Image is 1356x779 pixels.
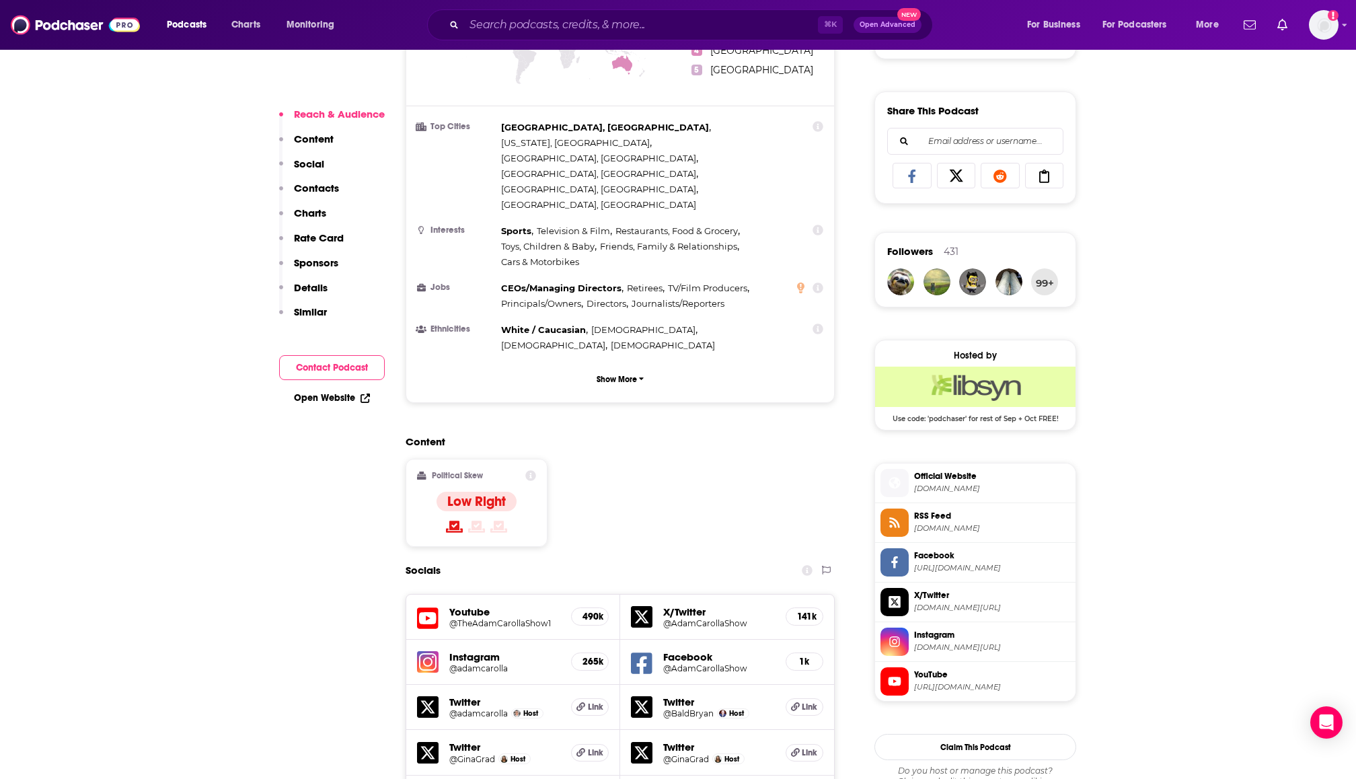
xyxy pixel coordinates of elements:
[691,65,702,75] span: 5
[449,754,495,764] h5: @GinaGrad
[571,744,609,762] a: Link
[880,548,1070,577] a: Facebook[URL][DOMAIN_NAME]
[571,698,609,716] a: Link
[501,184,696,194] span: [GEOGRAPHIC_DATA], [GEOGRAPHIC_DATA]
[710,64,813,76] span: [GEOGRAPHIC_DATA]
[501,166,698,182] span: ,
[914,682,1070,692] span: https://www.youtube.com/@TheAdamCarollaShow1
[11,12,140,38] img: Podchaser - Follow, Share and Rate Podcasts
[279,305,327,330] button: Similar
[501,340,605,350] span: [DEMOGRAPHIC_DATA]
[287,15,334,34] span: Monitoring
[724,755,739,764] span: Host
[611,340,715,350] span: [DEMOGRAPHIC_DATA]
[924,268,950,295] img: Sschneideratl
[294,133,334,145] p: Content
[874,766,1076,776] span: Do you host or manage this podcast?
[875,367,1076,422] a: Libsyn Deal: Use code: 'podchaser' for rest of Sep + Oct FREE!
[710,44,813,57] span: [GEOGRAPHIC_DATA]
[432,471,483,480] h2: Political Skew
[1027,15,1080,34] span: For Business
[501,182,698,197] span: ,
[914,484,1070,494] span: adamcarolla.com
[887,104,979,117] h3: Share This Podcast
[449,651,560,663] h5: Instagram
[588,702,603,712] span: Link
[1328,10,1339,21] svg: Add a profile image
[663,708,714,718] a: @BaldBryan
[1018,14,1097,36] button: open menu
[501,151,698,166] span: ,
[719,710,726,717] img: Bryan Bishop
[944,246,958,258] div: 431
[663,696,775,708] h5: Twitter
[860,22,915,28] span: Open Advanced
[501,199,696,210] span: [GEOGRAPHIC_DATA], [GEOGRAPHIC_DATA]
[279,133,334,157] button: Content
[600,241,737,252] span: Friends, Family & Relationships
[875,367,1076,407] img: Libsyn Deal: Use code: 'podchaser' for rest of Sep + Oct FREE!
[663,663,775,673] h5: @AdamCarollaShow
[167,15,206,34] span: Podcasts
[513,710,521,717] img: Adam Carolla
[501,120,711,135] span: ,
[914,470,1070,482] span: Official Website
[449,741,560,753] h5: Twitter
[1272,13,1293,36] a: Show notifications dropdown
[899,128,1052,154] input: Email address or username...
[449,605,560,618] h5: Youtube
[294,207,326,219] p: Charts
[1186,14,1236,36] button: open menu
[582,656,597,667] h5: 265k
[501,322,588,338] span: ,
[447,493,506,510] h4: Low Right
[417,367,823,392] button: Show More
[537,225,610,236] span: Television & Film
[500,755,508,763] img: Gina Grad
[914,550,1070,562] span: Facebook
[294,182,339,194] p: Contacts
[668,281,749,296] span: ,
[875,350,1076,361] div: Hosted by
[632,298,724,309] span: Journalists/Reporters
[501,137,650,148] span: [US_STATE], [GEOGRAPHIC_DATA]
[1025,163,1064,188] a: Copy Link
[959,268,986,295] img: JonnyBails
[417,651,439,673] img: iconImage
[501,338,607,353] span: ,
[668,283,747,293] span: TV/Film Producers
[1031,268,1058,295] button: 99+
[874,734,1076,760] button: Claim This Podcast
[663,754,709,764] h5: @GinaGrad
[854,17,921,33] button: Open AdvancedNew
[511,755,525,764] span: Host
[600,239,739,254] span: ,
[449,708,508,718] a: @adamcarolla
[1238,13,1261,36] a: Show notifications dropdown
[582,611,597,622] h5: 490k
[501,298,581,309] span: Principals/Owners
[914,510,1070,522] span: RSS Feed
[802,702,817,712] span: Link
[464,14,818,36] input: Search podcasts, credits, & more...
[417,226,496,235] h3: Interests
[887,268,914,295] img: alnagy
[501,239,597,254] span: ,
[591,324,695,335] span: [DEMOGRAPHIC_DATA]
[294,231,344,244] p: Rate Card
[294,108,385,120] p: Reach & Audience
[663,618,775,628] a: @AdamCarollaShow
[627,283,663,293] span: Retirees
[501,256,579,267] span: Cars & Motorbikes
[627,281,665,296] span: ,
[449,696,560,708] h5: Twitter
[501,168,696,179] span: [GEOGRAPHIC_DATA], [GEOGRAPHIC_DATA]
[294,281,328,294] p: Details
[537,223,612,239] span: ,
[417,122,496,131] h3: Top Cities
[1094,14,1186,36] button: open menu
[663,741,775,753] h5: Twitter
[880,667,1070,696] a: YouTube[URL][DOMAIN_NAME]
